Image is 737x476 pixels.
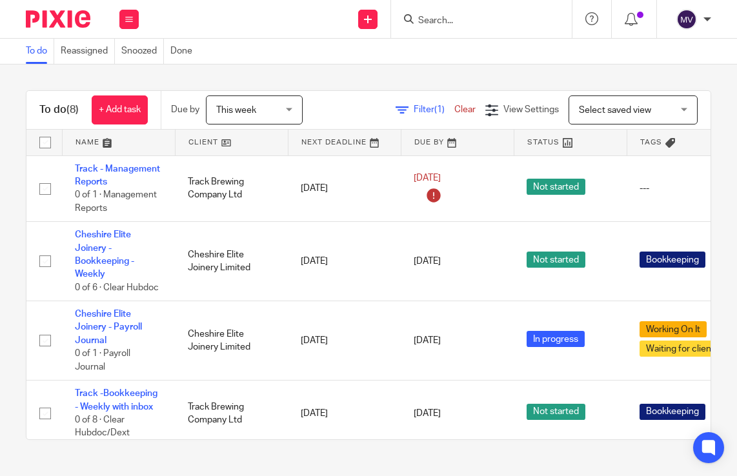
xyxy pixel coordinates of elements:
img: svg%3E [676,9,697,30]
td: [DATE] [288,155,401,222]
span: Bookkeeping [640,404,705,420]
span: Select saved view [579,106,651,115]
span: Tags [640,139,662,146]
span: Waiting for client [640,341,721,357]
td: Cheshire Elite Joinery Limited [175,301,288,381]
span: Bookkeeping [640,252,705,268]
input: Search [417,15,533,27]
a: Snoozed [121,39,164,64]
a: + Add task [92,95,148,124]
span: Not started [527,179,585,195]
span: [DATE] [414,174,441,183]
a: Cheshire Elite Joinery - Payroll Journal [75,310,142,345]
span: 0 of 8 · Clear Hubdoc/Dext [75,415,130,438]
a: Track - Management Reports [75,164,160,186]
td: Cheshire Elite Joinery Limited [175,222,288,301]
span: 0 of 6 · Clear Hubdoc [75,283,159,292]
a: To do [26,39,54,64]
span: View Settings [503,105,559,114]
span: This week [216,106,256,115]
div: --- [640,182,727,195]
a: Reassigned [61,39,115,64]
span: [DATE] [414,409,441,418]
span: Working On It [640,321,707,337]
a: Clear [454,105,476,114]
span: [DATE] [414,257,441,266]
span: [DATE] [414,336,441,345]
span: 0 of 1 · Payroll Journal [75,349,130,372]
td: [DATE] [288,301,401,381]
span: Not started [527,252,585,268]
a: Done [170,39,199,64]
td: [DATE] [288,381,401,447]
span: Filter [414,105,454,114]
span: In progress [527,331,585,347]
span: Not started [527,404,585,420]
td: [DATE] [288,222,401,301]
span: (8) [66,104,79,115]
td: Track Brewing Company Ltd [175,155,288,222]
span: 0 of 1 · Management Reports [75,190,157,213]
h1: To do [39,103,79,117]
img: Pixie [26,10,90,28]
td: Track Brewing Company Ltd [175,381,288,447]
span: (1) [434,105,445,114]
a: Cheshire Elite Joinery - Bookkeeping - Weekly [75,230,134,279]
p: Due by [171,103,199,116]
a: Track -Bookkeeping - Weekly with inbox [75,389,157,411]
